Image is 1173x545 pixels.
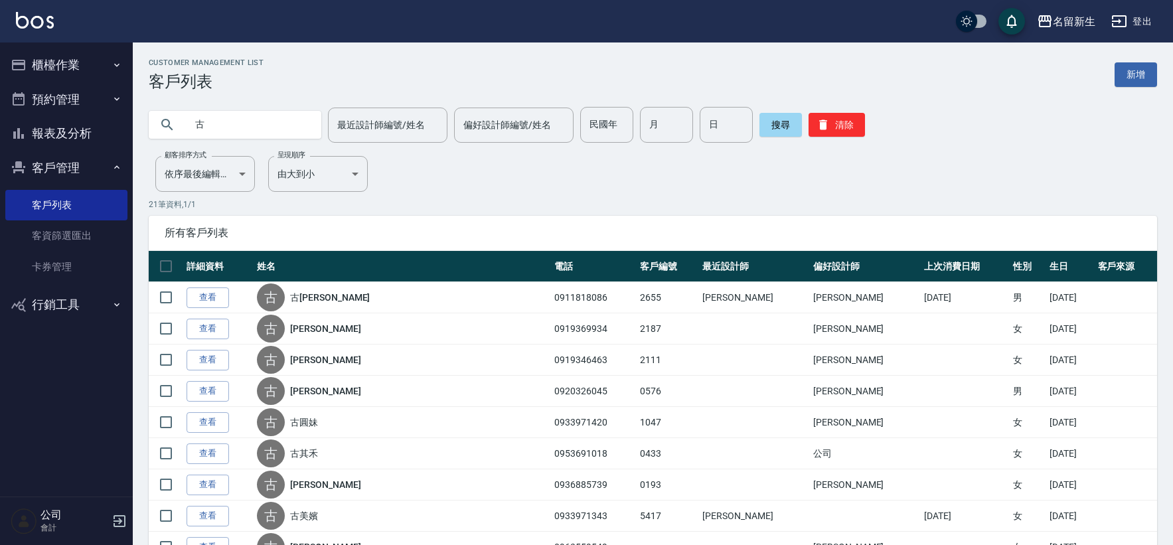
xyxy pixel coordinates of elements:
button: 報表及分析 [5,116,127,151]
td: [DATE] [1046,313,1095,345]
div: 古 [257,439,285,467]
td: 女 [1010,345,1046,376]
a: 查看 [187,350,229,370]
label: 顧客排序方式 [165,150,206,160]
th: 偏好設計師 [810,251,921,282]
img: Logo [16,12,54,29]
td: [PERSON_NAME] [810,282,921,313]
td: 1047 [637,407,699,438]
div: 古 [257,408,285,436]
button: 客戶管理 [5,151,127,185]
p: 會計 [40,522,108,534]
button: 行銷工具 [5,287,127,322]
td: [DATE] [1046,407,1095,438]
td: 女 [1010,469,1046,501]
th: 上次消費日期 [921,251,1010,282]
a: 查看 [187,506,229,526]
th: 生日 [1046,251,1095,282]
th: 電話 [551,251,636,282]
td: [DATE] [1046,469,1095,501]
div: 古 [257,283,285,311]
a: 查看 [187,381,229,402]
a: [PERSON_NAME] [290,478,360,491]
div: 古 [257,315,285,343]
td: [PERSON_NAME] [810,407,921,438]
button: 櫃檯作業 [5,48,127,82]
button: 清除 [809,113,865,137]
button: 登出 [1106,9,1157,34]
td: [PERSON_NAME] [810,469,921,501]
td: 2187 [637,313,699,345]
a: 古美嬪 [290,509,318,522]
td: 0936885739 [551,469,636,501]
td: 0933971420 [551,407,636,438]
a: 客戶列表 [5,190,127,220]
div: 古 [257,471,285,499]
button: 名留新生 [1032,8,1101,35]
td: [DATE] [921,282,1010,313]
a: 卡券管理 [5,252,127,282]
button: 搜尋 [759,113,802,137]
a: [PERSON_NAME] [290,384,360,398]
label: 呈現順序 [277,150,305,160]
th: 性別 [1010,251,1046,282]
p: 21 筆資料, 1 / 1 [149,198,1157,210]
div: 古 [257,502,285,530]
td: [PERSON_NAME] [699,501,810,532]
a: 查看 [187,443,229,464]
a: 古其禾 [290,447,318,460]
a: 古圓妹 [290,416,318,429]
span: 所有客戶列表 [165,226,1141,240]
a: 查看 [187,287,229,308]
th: 最近設計師 [699,251,810,282]
div: 由大到小 [268,156,368,192]
a: [PERSON_NAME] [290,322,360,335]
td: 女 [1010,313,1046,345]
h3: 客戶列表 [149,72,264,91]
td: 0953691018 [551,438,636,469]
td: 0576 [637,376,699,407]
td: 5417 [637,501,699,532]
td: 0911818086 [551,282,636,313]
img: Person [11,508,37,534]
a: 查看 [187,412,229,433]
button: 預約管理 [5,82,127,117]
td: 0933971343 [551,501,636,532]
th: 客戶來源 [1095,251,1157,282]
td: 2111 [637,345,699,376]
a: 新增 [1115,62,1157,87]
td: 0193 [637,469,699,501]
td: 0433 [637,438,699,469]
td: [PERSON_NAME] [810,345,921,376]
a: 古[PERSON_NAME] [290,291,370,304]
h2: Customer Management List [149,58,264,67]
div: 古 [257,377,285,405]
div: 依序最後編輯時間 [155,156,255,192]
th: 客戶編號 [637,251,699,282]
td: 女 [1010,438,1046,469]
td: 男 [1010,376,1046,407]
th: 詳細資料 [183,251,254,282]
a: 查看 [187,319,229,339]
td: [PERSON_NAME] [810,376,921,407]
td: 女 [1010,407,1046,438]
input: 搜尋關鍵字 [186,107,311,143]
div: 名留新生 [1053,13,1095,30]
th: 姓名 [254,251,551,282]
a: 客資篩選匯出 [5,220,127,251]
button: save [998,8,1025,35]
td: 0919346463 [551,345,636,376]
td: 男 [1010,282,1046,313]
td: 2655 [637,282,699,313]
a: 查看 [187,475,229,495]
td: [DATE] [1046,501,1095,532]
td: [DATE] [1046,282,1095,313]
td: 公司 [810,438,921,469]
td: [DATE] [1046,376,1095,407]
td: [DATE] [921,501,1010,532]
td: [DATE] [1046,345,1095,376]
td: 0919369934 [551,313,636,345]
td: [PERSON_NAME] [699,282,810,313]
td: 0920326045 [551,376,636,407]
td: 女 [1010,501,1046,532]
